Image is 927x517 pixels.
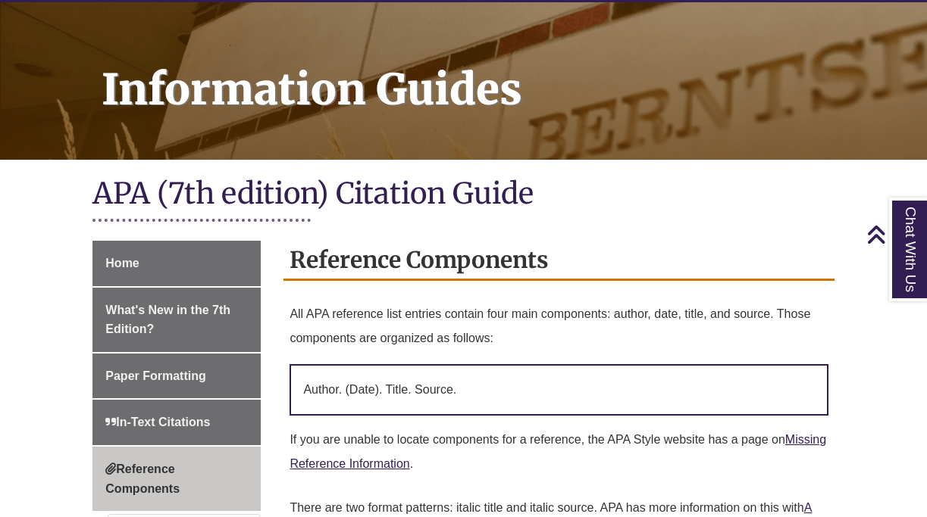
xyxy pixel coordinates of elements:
[92,241,261,286] a: Home
[92,353,261,399] a: Paper Formatting
[92,447,261,511] a: Reference Components
[105,257,139,269] span: Home
[866,224,923,244] a: Back to Top
[92,175,834,215] h1: APA (7th edition) Citation Guide
[105,304,230,336] span: What's New in the 7th Edition?
[105,369,205,382] span: Paper Formatting
[290,364,828,416] p: Author. (Date). Title. Source.
[92,400,261,445] a: In-Text Citations
[290,296,828,357] p: All APA reference list entries contain four main components: author, date, title, and source. Tho...
[105,462,180,495] span: Reference Components
[85,2,927,140] h1: Information Guides
[92,288,261,352] a: What's New in the 7th Edition?
[105,416,210,428] span: In-Text Citations
[283,241,834,281] h2: Reference Components
[290,422,828,482] p: If you are unable to locate components for a reference, the APA Style website has a page on .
